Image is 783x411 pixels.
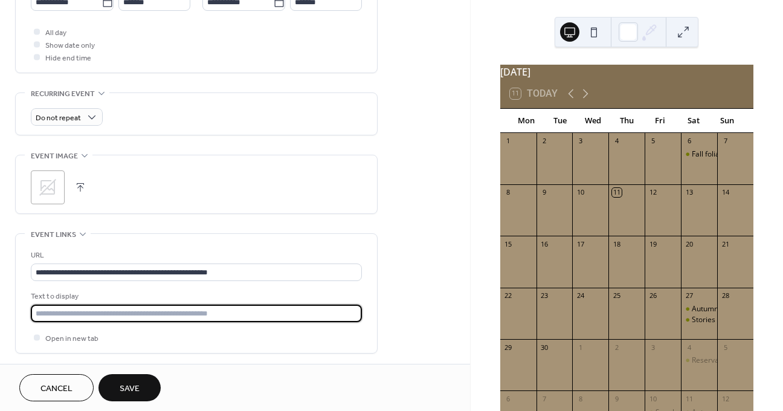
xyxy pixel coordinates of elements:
[576,343,585,352] div: 1
[576,109,610,133] div: Wed
[31,88,95,100] span: Recurring event
[576,188,585,197] div: 10
[648,291,657,300] div: 26
[692,149,779,160] div: Fall foliage arts and crafts
[120,383,140,395] span: Save
[31,228,76,241] span: Event links
[721,343,730,352] div: 5
[543,109,576,133] div: Tue
[685,137,694,146] div: 6
[98,374,161,401] button: Save
[31,170,65,204] div: ;
[685,188,694,197] div: 13
[504,188,513,197] div: 8
[510,109,543,133] div: Mon
[504,343,513,352] div: 29
[45,27,66,39] span: All day
[612,239,621,248] div: 18
[540,343,549,352] div: 30
[40,383,72,395] span: Cancel
[643,109,677,133] div: Fri
[648,137,657,146] div: 5
[612,394,621,403] div: 9
[685,239,694,248] div: 20
[31,249,359,262] div: URL
[692,315,778,325] div: Stories of the Reservation
[685,343,694,352] div: 4
[504,394,513,403] div: 6
[540,291,549,300] div: 23
[648,343,657,352] div: 3
[610,109,643,133] div: Thu
[576,239,585,248] div: 17
[721,291,730,300] div: 28
[540,137,549,146] div: 2
[45,52,91,65] span: Hide end time
[504,291,513,300] div: 22
[648,394,657,403] div: 10
[681,355,717,366] div: Reservation Bio Blitz
[31,150,78,163] span: Event image
[721,188,730,197] div: 14
[504,239,513,248] div: 15
[45,39,95,52] span: Show date only
[648,188,657,197] div: 12
[721,137,730,146] div: 7
[540,188,549,197] div: 9
[681,315,717,325] div: Stories of the Reservation
[576,291,585,300] div: 24
[612,343,621,352] div: 2
[576,137,585,146] div: 3
[31,290,359,303] div: Text to display
[721,239,730,248] div: 21
[612,291,621,300] div: 25
[710,109,744,133] div: Sun
[576,394,585,403] div: 8
[500,65,753,79] div: [DATE]
[540,239,549,248] div: 16
[648,239,657,248] div: 19
[685,291,694,300] div: 27
[45,332,98,345] span: Open in new tab
[36,111,81,125] span: Do not repeat
[681,304,717,314] div: Autumn ecosystems exploration
[19,374,94,401] button: Cancel
[692,355,761,366] div: Reservation Bio Blitz
[677,109,710,133] div: Sat
[612,137,621,146] div: 4
[540,394,549,403] div: 7
[685,394,694,403] div: 11
[721,394,730,403] div: 12
[681,149,717,160] div: Fall foliage arts and crafts
[612,188,621,197] div: 11
[504,137,513,146] div: 1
